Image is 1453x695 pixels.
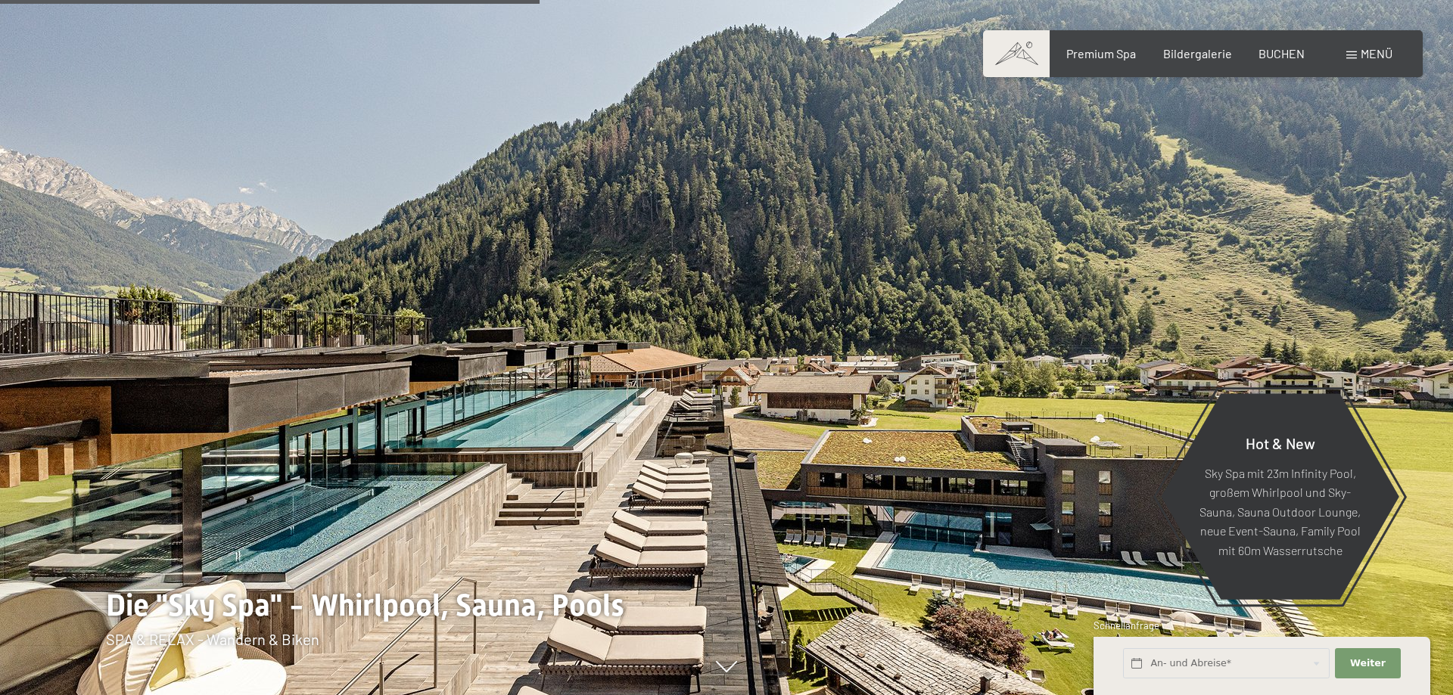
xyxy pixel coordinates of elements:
[1198,463,1362,560] p: Sky Spa mit 23m Infinity Pool, großem Whirlpool und Sky-Sauna, Sauna Outdoor Lounge, neue Event-S...
[1246,433,1315,451] span: Hot & New
[1094,619,1159,631] span: Schnellanfrage
[1335,648,1400,679] button: Weiter
[1163,46,1232,61] a: Bildergalerie
[1160,392,1400,600] a: Hot & New Sky Spa mit 23m Infinity Pool, großem Whirlpool und Sky-Sauna, Sauna Outdoor Lounge, ne...
[1350,656,1386,670] span: Weiter
[1259,46,1305,61] a: BUCHEN
[1361,46,1392,61] span: Menü
[1066,46,1136,61] a: Premium Spa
